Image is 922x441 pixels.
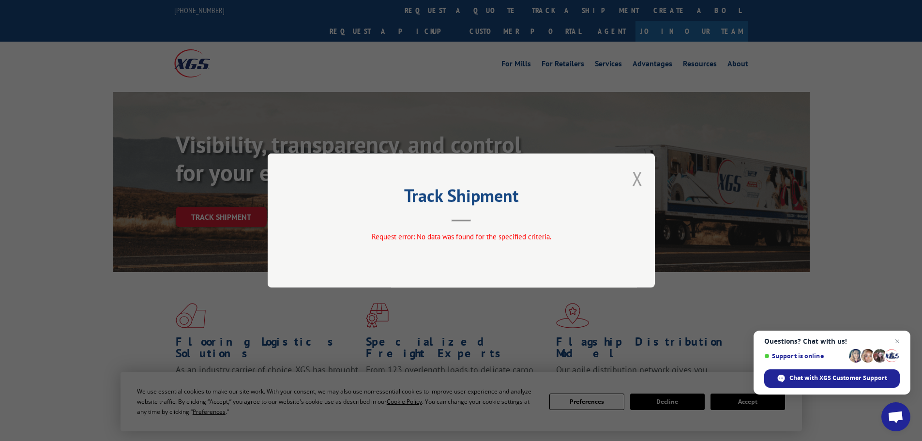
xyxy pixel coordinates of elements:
span: Close chat [892,335,903,347]
span: Support is online [764,352,846,360]
h2: Track Shipment [316,189,606,207]
div: Chat with XGS Customer Support [764,369,900,388]
span: Request error: No data was found for the specified criteria. [371,232,551,241]
span: Questions? Chat with us! [764,337,900,345]
div: Open chat [881,402,910,431]
button: Close modal [632,166,643,191]
span: Chat with XGS Customer Support [789,374,887,382]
